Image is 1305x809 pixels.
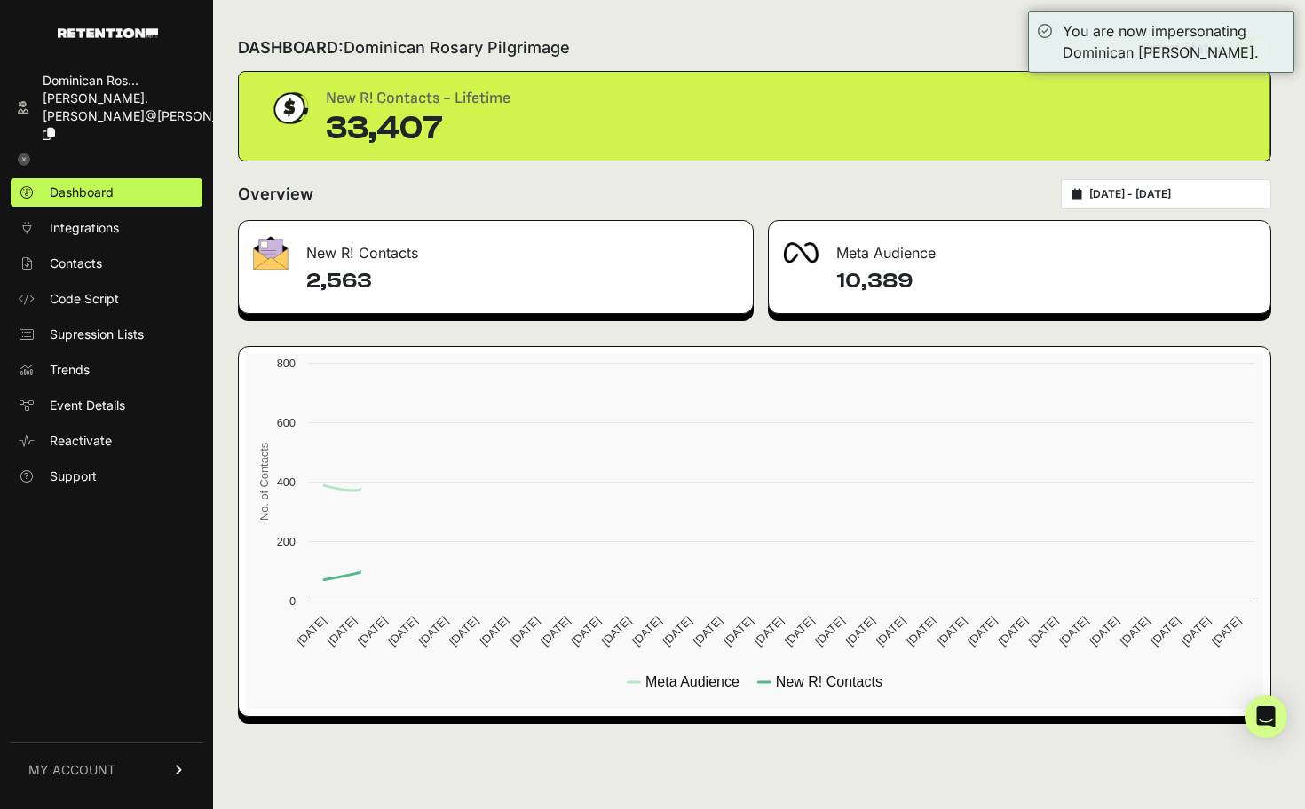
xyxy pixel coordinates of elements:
[11,742,202,797] a: MY ACCOUNT
[904,614,938,648] text: [DATE]
[11,320,202,349] a: Supression Lists
[645,674,739,689] text: Meta Audience
[11,427,202,455] a: Reactivate
[11,214,202,242] a: Integrations
[1118,614,1152,648] text: [DATE]
[447,614,481,648] text: [DATE]
[50,255,102,272] span: Contacts
[1063,20,1285,63] div: You are now impersonating Dominican [PERSON_NAME].
[257,443,271,521] text: No. of Contacts
[11,285,202,313] a: Code Script
[326,86,510,111] div: New R! Contacts - Lifetime
[965,614,1000,648] text: [DATE]
[599,614,634,648] text: [DATE]
[1148,614,1182,648] text: [DATE]
[289,594,296,608] text: 0
[1056,614,1091,648] text: [DATE]
[842,614,877,648] text: [DATE]
[508,614,542,648] text: [DATE]
[538,614,573,648] text: [DATE]
[691,614,725,648] text: [DATE]
[324,614,359,648] text: [DATE]
[874,614,908,648] text: [DATE]
[253,236,289,270] img: fa-envelope-19ae18322b30453b285274b1b8af3d052b27d846a4fbe8435d1a52b978f639a2.png
[238,182,313,207] h2: Overview
[385,614,420,648] text: [DATE]
[277,535,296,548] text: 200
[1087,614,1121,648] text: [DATE]
[43,90,270,123] span: [PERSON_NAME].[PERSON_NAME]@[PERSON_NAME]...
[294,614,328,648] text: [DATE]
[1026,614,1061,648] text: [DATE]
[660,614,694,648] text: [DATE]
[934,614,969,648] text: [DATE]
[43,72,270,90] div: Dominican Ros...
[1209,614,1244,648] text: [DATE]
[50,397,125,414] span: Event Details
[50,290,119,308] span: Code Script
[344,38,570,57] span: Dominican Rosary Pilgrimage
[50,467,97,485] span: Support
[277,416,296,429] text: 600
[355,614,390,648] text: [DATE]
[50,326,144,343] span: Supression Lists
[1245,695,1287,738] div: Open Intercom Messenger
[238,35,570,60] h2: DASHBOARD:
[11,356,202,384] a: Trends
[477,614,511,648] text: [DATE]
[11,178,202,207] a: Dashboard
[776,674,882,689] text: New R! Contacts
[326,111,510,146] div: 33,407
[11,462,202,491] a: Support
[836,267,1256,295] h4: 10,389
[58,28,158,38] img: Retention.com
[306,267,739,295] h4: 2,563
[629,614,664,648] text: [DATE]
[812,614,847,648] text: [DATE]
[783,242,819,263] img: fa-meta-2f981b61bb99beabf952f7030308934f19ce035c18b003e963880cc3fabeebb7.png
[277,357,296,370] text: 800
[415,614,450,648] text: [DATE]
[50,184,114,201] span: Dashboard
[50,219,119,237] span: Integrations
[782,614,817,648] text: [DATE]
[568,614,603,648] text: [DATE]
[239,221,753,274] div: New R! Contacts
[11,67,202,148] a: Dominican Ros... [PERSON_NAME].[PERSON_NAME]@[PERSON_NAME]...
[995,614,1030,648] text: [DATE]
[11,391,202,420] a: Event Details
[751,614,786,648] text: [DATE]
[50,432,112,450] span: Reactivate
[769,221,1270,274] div: Meta Audience
[277,475,296,489] text: 400
[267,86,312,130] img: dollar-coin-05c43ed7efb7bc0c12610022525b4bbbb207c7efeef5aecc26f025e68dcafac9.png
[50,361,90,379] span: Trends
[721,614,755,648] text: [DATE]
[11,249,202,278] a: Contacts
[28,761,115,779] span: MY ACCOUNT
[1178,614,1213,648] text: [DATE]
